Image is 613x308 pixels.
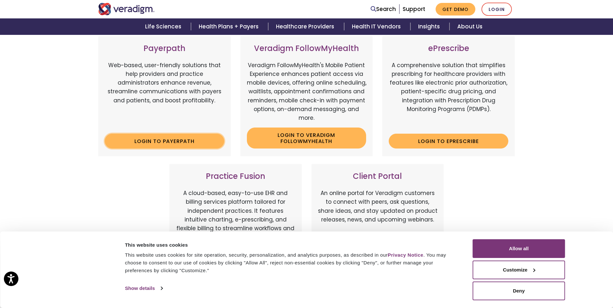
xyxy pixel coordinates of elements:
[436,3,475,15] a: Get Demo
[176,189,295,241] p: A cloud-based, easy-to-use EHR and billing services platform tailored for independent practices. ...
[247,44,366,53] h3: Veradigm FollowMyHealth
[105,134,224,149] a: Login to Payerpath
[371,5,396,14] a: Search
[125,283,163,293] a: Show details
[344,18,410,35] a: Health IT Vendors
[125,241,458,249] div: This website uses cookies
[410,18,449,35] a: Insights
[473,282,565,300] button: Deny
[403,5,425,13] a: Support
[481,3,512,16] a: Login
[191,18,268,35] a: Health Plans + Payers
[318,189,438,241] p: An online portal for Veradigm customers to connect with peers, ask questions, share ideas, and st...
[389,134,508,149] a: Login to ePrescribe
[247,61,366,122] p: Veradigm FollowMyHealth's Mobile Patient Experience enhances patient access via mobile devices, o...
[98,3,155,15] img: Veradigm logo
[137,18,191,35] a: Life Sciences
[176,172,295,181] h3: Practice Fusion
[268,18,344,35] a: Healthcare Providers
[105,44,224,53] h3: Payerpath
[388,252,423,258] a: Privacy Notice
[125,251,458,274] div: This website uses cookies for site operation, security, personalization, and analytics purposes, ...
[105,61,224,129] p: Web-based, user-friendly solutions that help providers and practice administrators enhance revenu...
[318,172,438,181] h3: Client Portal
[473,239,565,258] button: Allow all
[389,61,508,129] p: A comprehensive solution that simplifies prescribing for healthcare providers with features like ...
[449,18,490,35] a: About Us
[473,261,565,279] button: Customize
[389,44,508,53] h3: ePrescribe
[247,128,366,149] a: Login to Veradigm FollowMyHealth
